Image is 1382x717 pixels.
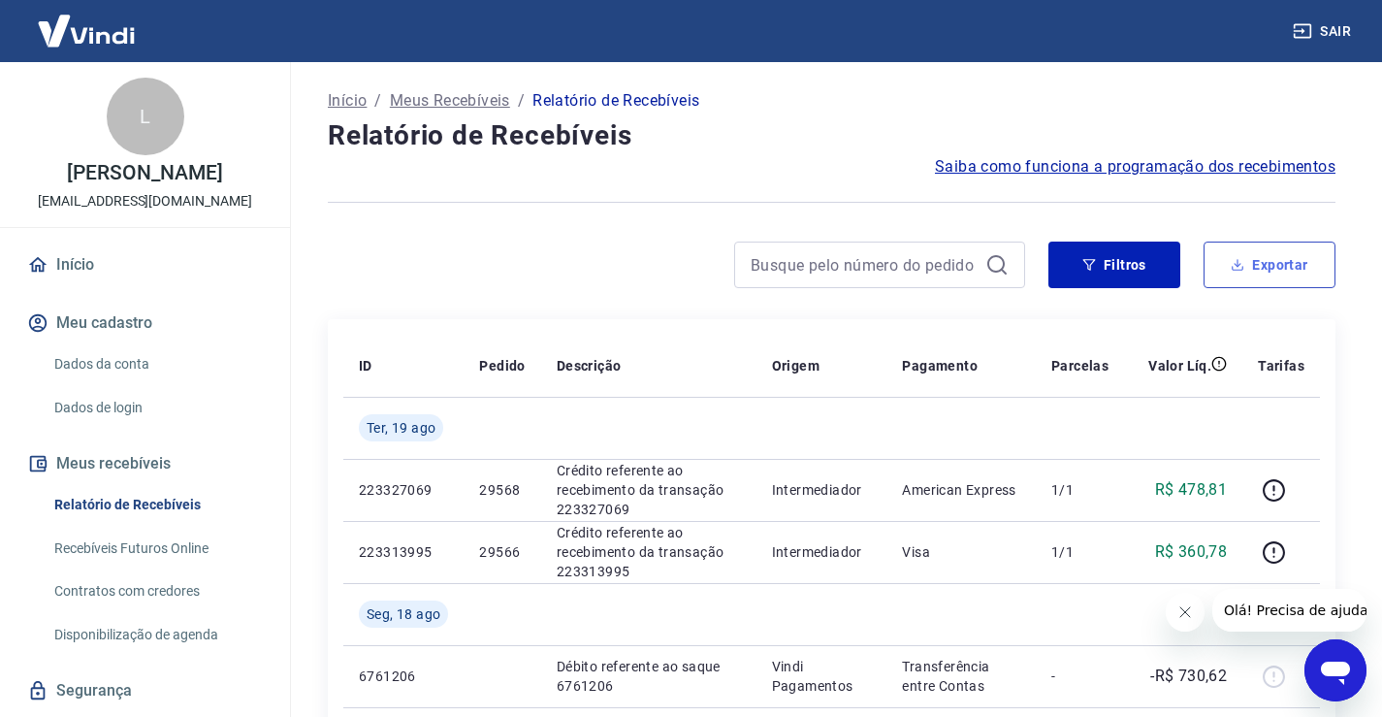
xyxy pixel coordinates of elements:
[23,669,267,712] a: Segurança
[1051,542,1109,562] p: 1/1
[47,344,267,384] a: Dados da conta
[772,657,872,696] p: Vindi Pagamentos
[1155,478,1228,502] p: R$ 478,81
[38,191,252,212] p: [EMAIL_ADDRESS][DOMAIN_NAME]
[902,480,1020,500] p: American Express
[1051,356,1109,375] p: Parcelas
[328,89,367,113] a: Início
[23,244,267,286] a: Início
[557,657,741,696] p: Débito referente ao saque 6761206
[518,89,525,113] p: /
[1150,665,1227,688] p: -R$ 730,62
[359,542,448,562] p: 223313995
[23,1,149,60] img: Vindi
[1258,356,1304,375] p: Tarifas
[557,356,622,375] p: Descrição
[23,442,267,485] button: Meus recebíveis
[532,89,699,113] p: Relatório de Recebíveis
[359,667,448,686] p: 6761206
[1155,540,1228,564] p: R$ 360,78
[479,480,525,500] p: 29568
[1166,593,1205,632] iframe: Fechar mensagem
[557,523,741,581] p: Crédito referente ao recebimento da transação 223313995
[557,461,741,519] p: Crédito referente ao recebimento da transação 223327069
[1048,242,1180,288] button: Filtros
[47,571,267,611] a: Contratos com credores
[1212,589,1366,632] iframe: Mensagem da empresa
[772,542,872,562] p: Intermediador
[751,250,978,279] input: Busque pelo número do pedido
[1304,639,1366,701] iframe: Botão para abrir a janela de mensagens
[1051,667,1109,686] p: -
[67,163,222,183] p: [PERSON_NAME]
[479,542,525,562] p: 29566
[772,356,820,375] p: Origem
[902,657,1020,696] p: Transferência entre Contas
[12,14,163,29] span: Olá! Precisa de ajuda?
[23,302,267,344] button: Meu cadastro
[359,480,448,500] p: 223327069
[902,356,978,375] p: Pagamento
[367,418,435,438] span: Ter, 19 ago
[935,155,1335,179] a: Saiba como funciona a programação dos recebimentos
[772,480,872,500] p: Intermediador
[47,485,267,525] a: Relatório de Recebíveis
[902,542,1020,562] p: Visa
[47,615,267,655] a: Disponibilização de agenda
[1289,14,1359,49] button: Sair
[107,78,184,155] div: L
[359,356,372,375] p: ID
[479,356,525,375] p: Pedido
[390,89,510,113] a: Meus Recebíveis
[1204,242,1335,288] button: Exportar
[1051,480,1109,500] p: 1/1
[47,388,267,428] a: Dados de login
[47,529,267,569] a: Recebíveis Futuros Online
[374,89,381,113] p: /
[328,116,1335,155] h4: Relatório de Recebíveis
[367,604,440,624] span: Seg, 18 ago
[1148,356,1211,375] p: Valor Líq.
